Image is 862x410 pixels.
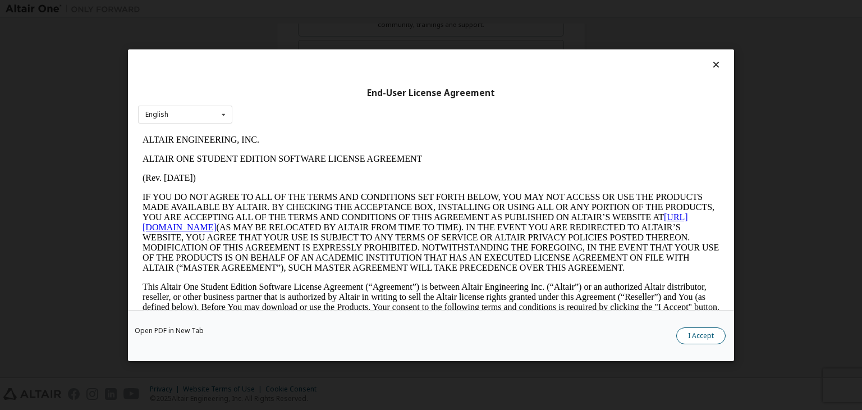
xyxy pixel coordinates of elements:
div: English [145,111,168,118]
p: This Altair One Student Edition Software License Agreement (“Agreement”) is between Altair Engine... [4,152,581,192]
a: [URL][DOMAIN_NAME] [4,82,550,102]
p: IF YOU DO NOT AGREE TO ALL OF THE TERMS AND CONDITIONS SET FORTH BELOW, YOU MAY NOT ACCESS OR USE... [4,62,581,143]
p: ALTAIR ENGINEERING, INC. [4,4,581,15]
div: End-User License Agreement [138,87,724,98]
button: I Accept [676,327,726,344]
p: (Rev. [DATE]) [4,43,581,53]
p: ALTAIR ONE STUDENT EDITION SOFTWARE LICENSE AGREEMENT [4,24,581,34]
a: Open PDF in New Tab [135,327,204,334]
